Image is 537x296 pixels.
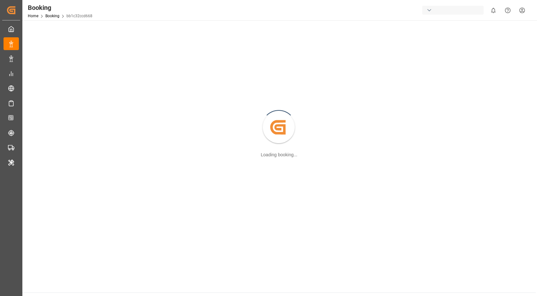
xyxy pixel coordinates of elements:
[45,14,59,18] a: Booking
[28,3,92,12] div: Booking
[28,14,38,18] a: Home
[261,152,297,158] div: Loading booking...
[486,3,501,18] button: show 0 new notifications
[501,3,515,18] button: Help Center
